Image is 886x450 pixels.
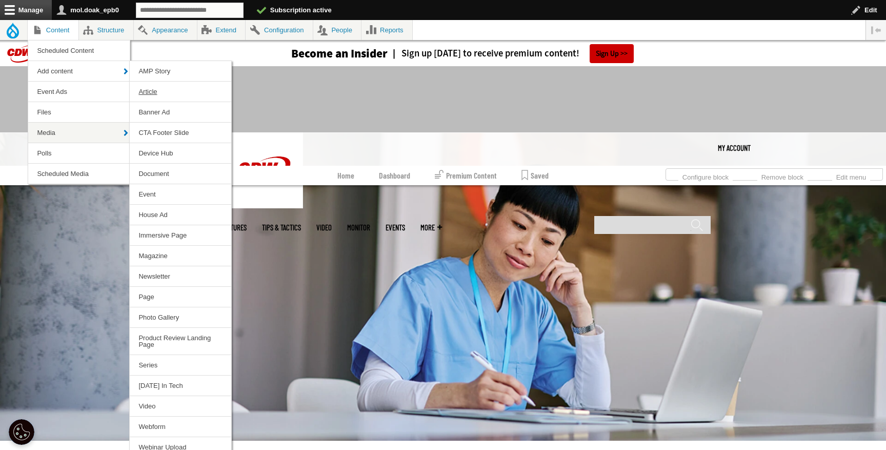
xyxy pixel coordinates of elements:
[386,224,405,231] a: Events
[130,287,231,307] a: Page
[130,225,231,245] a: Immersive Page
[361,20,412,40] a: Reports
[28,164,130,184] a: Scheduled Media
[316,224,332,231] a: Video
[130,376,231,396] a: [DATE] In Tech
[866,20,886,40] button: Vertical orientation
[28,41,130,61] a: Scheduled Content
[246,20,312,40] a: Configuration
[130,396,231,416] a: Video
[313,20,361,40] a: People
[130,205,231,225] a: House Ad
[197,20,246,40] a: Extend
[226,200,303,211] a: CDW
[757,170,808,182] a: Remove block
[130,61,231,81] a: AMP Story
[130,184,231,204] a: Event
[130,82,231,102] a: Article
[337,166,354,185] a: Home
[678,170,733,182] a: Configure block
[347,224,370,231] a: MonITor
[134,20,197,40] a: Appearance
[130,328,231,355] a: Product Review Landing Page
[291,48,388,60] h3: Become an Insider
[435,166,497,185] a: Premium Content
[28,61,130,81] a: Add content
[28,123,130,143] a: Media
[590,44,634,63] a: Sign Up
[221,224,247,231] a: Features
[130,246,231,266] a: Magazine
[130,164,231,184] a: Document
[262,224,301,231] a: Tips & Tactics
[79,20,133,40] a: Structure
[521,166,549,185] a: Saved
[9,419,34,445] div: Cookie Settings
[832,170,870,182] a: Edit menu
[253,48,388,60] a: Become an Insider
[28,20,78,40] a: Content
[718,132,751,163] a: My Account
[130,266,231,286] a: Newsletter
[718,132,751,163] div: User menu
[130,417,231,437] a: Webform
[130,355,231,375] a: Series
[28,102,130,122] a: Files
[130,307,231,327] a: Photo Gallery
[9,419,34,445] button: Open Preferences
[420,224,442,231] span: More
[130,102,231,122] a: Banner Ad
[130,143,231,163] a: Device Hub
[226,132,303,208] img: Home
[28,143,130,163] a: Polls
[388,49,579,58] a: Sign up [DATE] to receive premium content!
[379,166,410,185] a: Dashboard
[28,82,130,102] a: Event Ads
[130,123,231,143] a: CTA Footer Slide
